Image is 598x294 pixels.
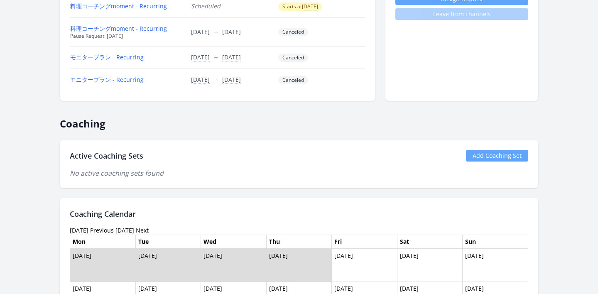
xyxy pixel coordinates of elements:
a: [DATE] [115,226,134,234]
a: 料理コーチングmoment - Recurring [70,2,167,10]
span: Scheduled [191,2,221,10]
button: [DATE] [191,76,210,84]
span: → [213,53,219,61]
td: [DATE] [135,249,201,282]
a: Add Coaching Set [466,150,528,162]
td: [DATE] [463,249,528,282]
button: [DATE] [191,28,210,36]
button: [DATE] [191,53,210,61]
a: モニタープラン - Recurring [70,53,144,61]
th: Mon [70,235,136,249]
th: Fri [332,235,397,249]
h2: Coaching [60,111,538,130]
td: [DATE] [201,249,267,282]
th: Tue [135,235,201,249]
td: [DATE] [397,249,463,282]
th: Sat [397,235,463,249]
span: Canceled [278,28,308,36]
td: [DATE] [332,249,397,282]
a: Next [136,226,149,234]
td: [DATE] [266,249,332,282]
span: Leave from channels [395,8,528,20]
th: Thu [266,235,332,249]
a: Previous [90,226,114,234]
a: モニタープラン - Recurring [70,76,144,83]
th: Wed [201,235,267,249]
span: Starts at [278,2,322,11]
div: Pause Request: [DATE] [70,33,181,39]
p: No active coaching sets found [70,168,528,178]
span: Canceled [278,54,308,62]
button: [DATE] [222,53,241,61]
button: [DATE] [222,76,241,84]
span: Canceled [278,76,308,84]
button: [DATE] [302,3,318,10]
h2: Active Coaching Sets [70,150,143,162]
th: Sun [463,235,528,249]
td: [DATE] [70,249,136,282]
time: [DATE] [70,226,88,234]
button: [DATE] [222,28,241,36]
span: → [213,76,219,83]
h2: Coaching Calendar [70,208,528,220]
a: 料理コーチングmoment - Recurring [70,24,167,32]
span: → [213,28,219,36]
